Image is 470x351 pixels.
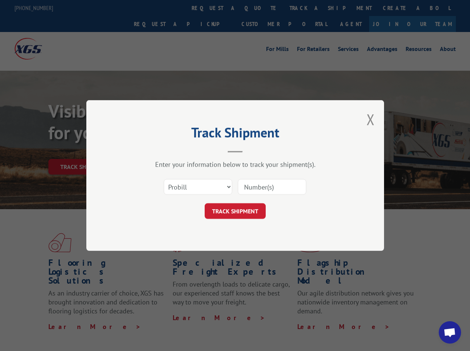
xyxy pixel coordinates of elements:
h2: Track Shipment [124,127,347,141]
div: Enter your information below to track your shipment(s). [124,160,347,169]
button: TRACK SHIPMENT [205,203,266,219]
button: Close modal [367,109,375,129]
input: Number(s) [238,179,306,195]
div: Open chat [439,321,461,344]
